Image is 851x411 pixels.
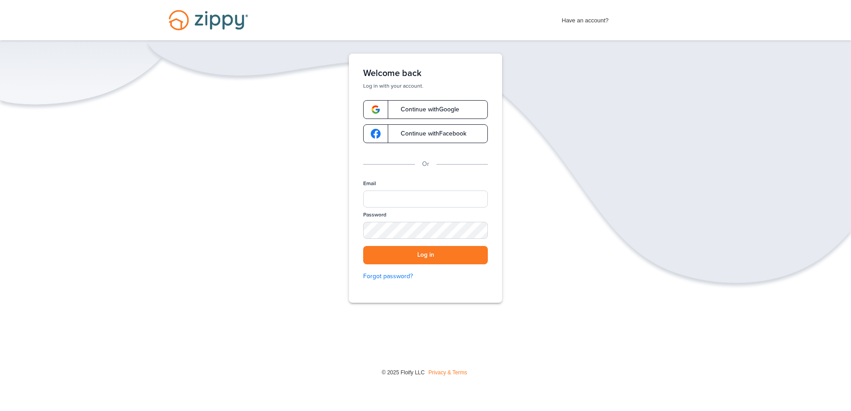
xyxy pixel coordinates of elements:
[562,11,609,25] span: Have an account?
[371,105,381,114] img: google-logo
[363,246,488,264] button: Log in
[363,100,488,119] a: google-logoContinue withGoogle
[363,68,488,79] h1: Welcome back
[363,124,488,143] a: google-logoContinue withFacebook
[363,82,488,89] p: Log in with your account.
[363,180,376,187] label: Email
[363,222,488,239] input: Password
[392,106,459,113] span: Continue with Google
[422,159,429,169] p: Or
[392,131,466,137] span: Continue with Facebook
[363,271,488,281] a: Forgot password?
[363,211,386,219] label: Password
[363,191,488,208] input: Email
[381,369,424,376] span: © 2025 Floify LLC
[428,369,467,376] a: Privacy & Terms
[371,129,381,139] img: google-logo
